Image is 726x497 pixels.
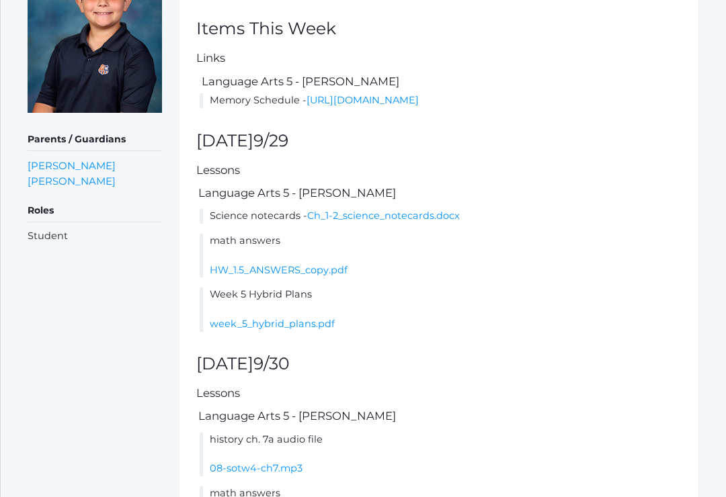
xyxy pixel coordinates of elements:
a: HW_1.5_ANSWERS_copy.pdf [210,264,348,276]
h5: Lessons [196,164,682,176]
h2: [DATE] [196,355,682,373]
li: Student [28,229,162,244]
h5: Language Arts 5 - [PERSON_NAME] [196,410,682,422]
h2: Items This Week [196,19,682,38]
a: 08-sotw4-ch7.mp3 [210,462,302,474]
h2: [DATE] [196,132,682,150]
h5: Links [196,52,682,64]
li: Week 5 Hybrid Plans [200,287,682,331]
h5: Parents / Guardians [28,128,162,151]
li: Science notecards - [200,209,682,224]
a: [URL][DOMAIN_NAME] [307,94,419,106]
li: math answers [200,234,682,277]
a: Ch_1-2_science_notecards.docx [307,210,460,222]
a: [PERSON_NAME] [28,173,116,189]
span: 9/30 [253,353,290,373]
a: week_5_hybrid_plans.pdf [210,318,335,330]
a: [PERSON_NAME] [28,158,116,173]
h5: Language Arts 5 - [PERSON_NAME] [200,75,682,87]
h5: Roles [28,199,162,222]
li: history ch. 7a audio file [200,433,682,476]
h5: Language Arts 5 - [PERSON_NAME] [196,187,682,199]
li: Memory Schedule - [200,93,682,108]
span: 9/29 [253,130,288,150]
h5: Lessons [196,387,682,399]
